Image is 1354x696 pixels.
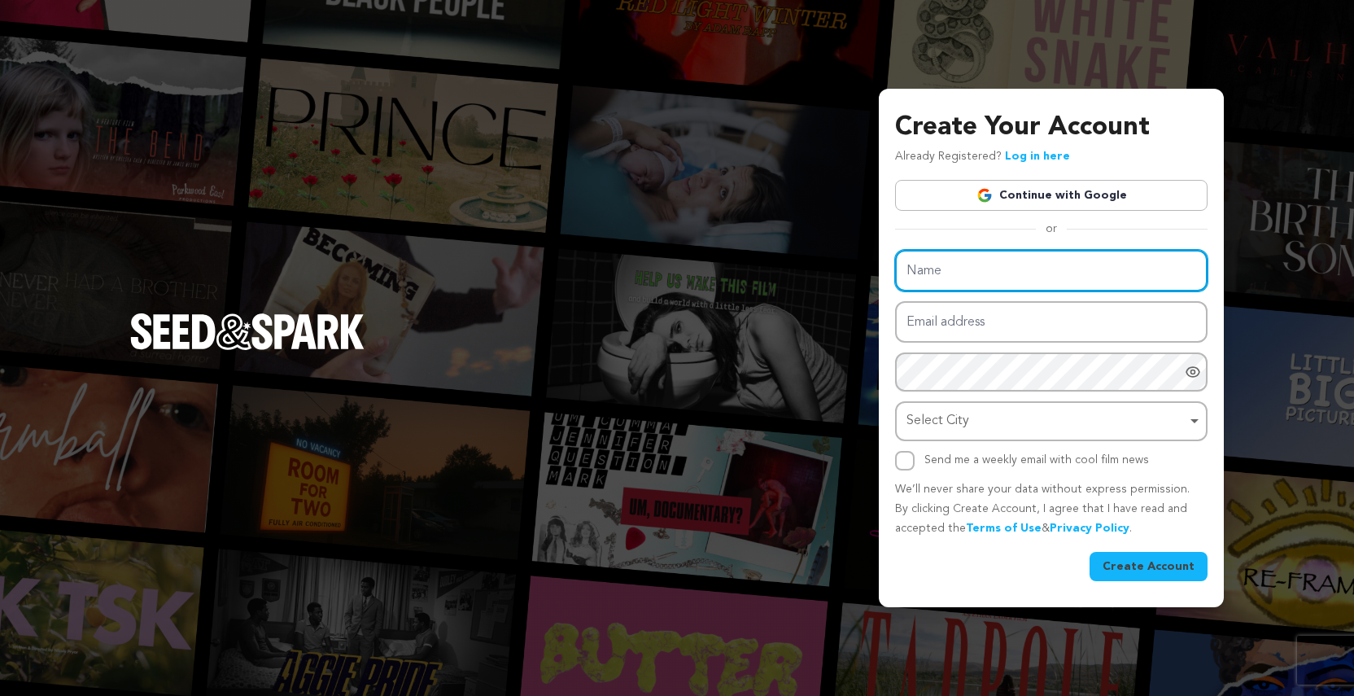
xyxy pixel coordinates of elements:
[895,180,1208,211] a: Continue with Google
[895,250,1208,291] input: Name
[1036,221,1067,237] span: or
[130,313,365,382] a: Seed&Spark Homepage
[895,480,1208,538] p: We’ll never share your data without express permission. By clicking Create Account, I agree that ...
[895,301,1208,343] input: Email address
[976,187,993,204] img: Google logo
[966,523,1042,534] a: Terms of Use
[1185,364,1201,380] a: Show password as plain text. Warning: this will display your password on the screen.
[895,147,1070,167] p: Already Registered?
[130,313,365,349] img: Seed&Spark Logo
[1050,523,1129,534] a: Privacy Policy
[895,108,1208,147] h3: Create Your Account
[1090,552,1208,581] button: Create Account
[906,409,1186,433] div: Select City
[924,454,1149,466] label: Send me a weekly email with cool film news
[1005,151,1070,162] a: Log in here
